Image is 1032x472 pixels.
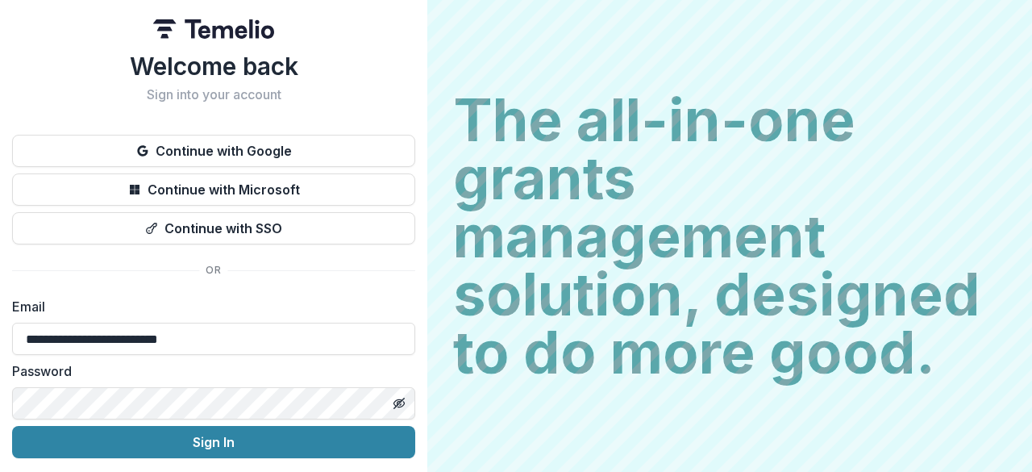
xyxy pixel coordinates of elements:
button: Continue with Google [12,135,415,167]
button: Continue with Microsoft [12,173,415,206]
button: Toggle password visibility [386,391,412,416]
img: Temelio [153,19,274,39]
h1: Welcome back [12,52,415,81]
label: Email [12,297,406,316]
h2: Sign into your account [12,87,415,102]
button: Sign In [12,426,415,458]
button: Continue with SSO [12,212,415,244]
label: Password [12,361,406,381]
